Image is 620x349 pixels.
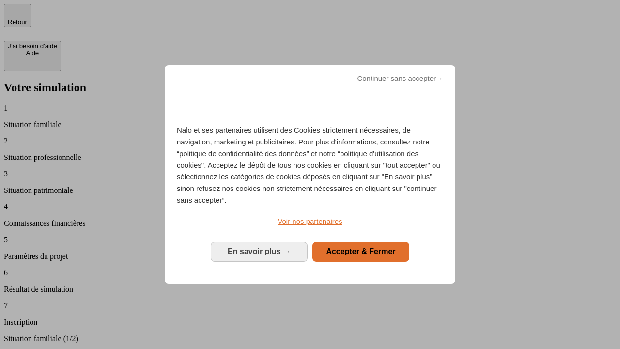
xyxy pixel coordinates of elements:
span: Continuer sans accepter→ [357,73,443,84]
div: Bienvenue chez Nalo Gestion du consentement [165,65,455,283]
span: Voir nos partenaires [278,217,342,225]
button: Accepter & Fermer: Accepter notre traitement des données et fermer [312,242,409,261]
span: Accepter & Fermer [326,247,395,255]
img: Logo [287,90,333,119]
p: Nalo et ses partenaires utilisent des Cookies strictement nécessaires, de navigation, marketing e... [177,125,443,206]
span: En savoir plus → [228,247,291,255]
button: En savoir plus: Configurer vos consentements [211,242,308,261]
a: Voir nos partenaires [177,216,443,227]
